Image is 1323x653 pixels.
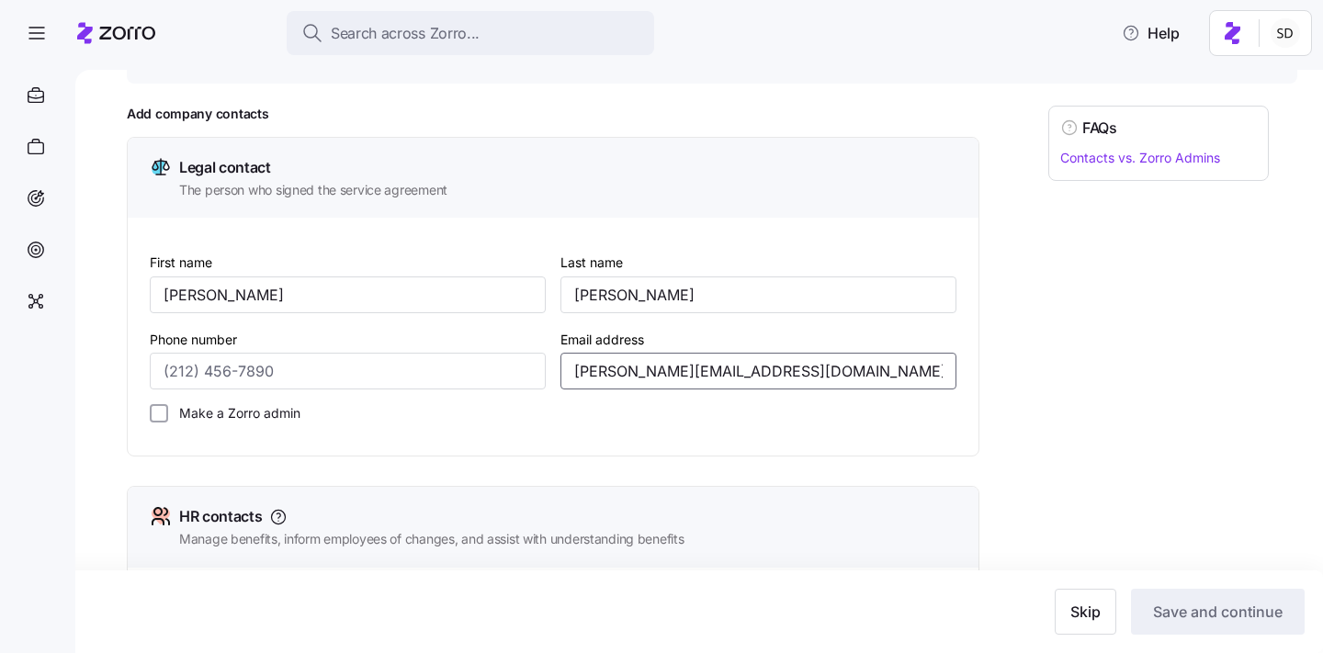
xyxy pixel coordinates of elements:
span: The person who signed the service agreement [179,181,447,199]
label: First name [150,253,212,273]
button: Skip [1055,589,1116,635]
label: Last name [560,253,623,273]
label: Make a Zorro admin [168,404,300,422]
label: Phone number [150,330,237,350]
span: Search across Zorro... [331,22,480,45]
h1: Add company contacts [127,106,979,122]
span: HR contacts [179,505,262,528]
a: Contacts vs. Zorro Admins [1060,150,1220,165]
span: Help [1122,22,1180,44]
span: Save and continue [1153,601,1283,623]
input: Type last name [560,276,956,313]
button: Save and continue [1131,589,1305,635]
button: Search across Zorro... [287,11,654,55]
label: Email address [560,330,644,350]
h4: FAQs [1082,118,1117,139]
img: 038087f1531ae87852c32fa7be65e69b [1271,18,1300,48]
span: Manage benefits, inform employees of changes, and assist with understanding benefits [179,530,684,548]
button: Help [1107,15,1194,51]
span: Legal contact [179,156,271,179]
span: Skip [1070,601,1101,623]
input: Type first name [150,276,546,313]
input: Type email address [560,353,956,389]
input: (212) 456-7890 [150,353,546,389]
